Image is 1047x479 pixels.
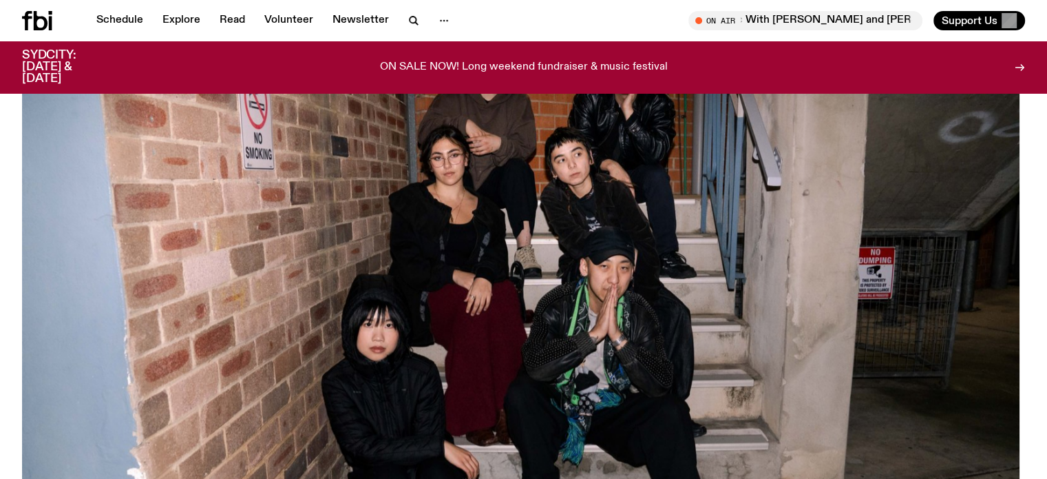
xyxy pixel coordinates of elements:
[324,11,397,30] a: Newsletter
[154,11,209,30] a: Explore
[88,11,151,30] a: Schedule
[688,11,922,30] button: On AirMosaic With [PERSON_NAME] and [PERSON_NAME]
[22,50,110,85] h3: SYDCITY: [DATE] & [DATE]
[211,11,253,30] a: Read
[942,14,997,27] span: Support Us
[380,61,668,74] p: ON SALE NOW! Long weekend fundraiser & music festival
[933,11,1025,30] button: Support Us
[256,11,321,30] a: Volunteer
